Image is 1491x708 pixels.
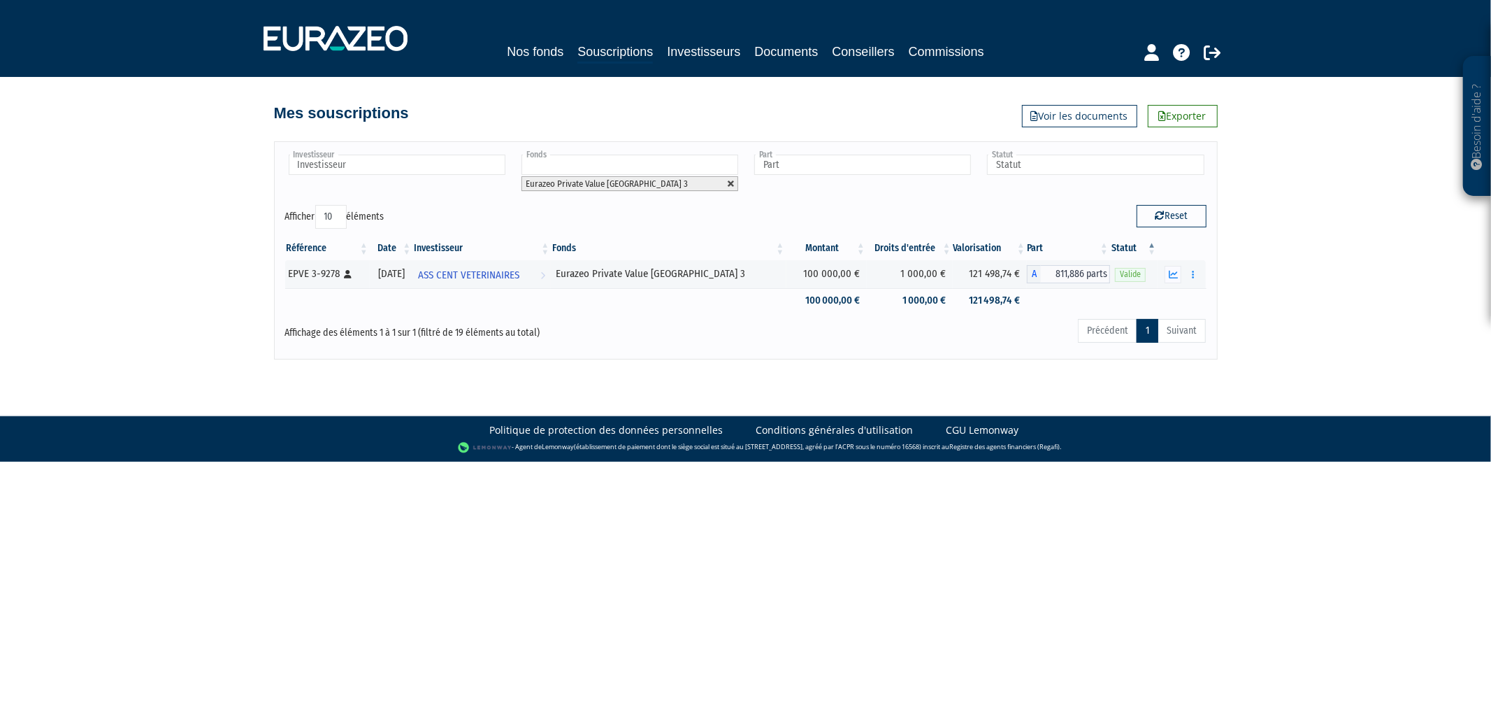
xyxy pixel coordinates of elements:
[1148,105,1218,127] a: Exporter
[867,260,953,288] td: 1 000,00 €
[756,423,914,437] a: Conditions générales d'utilisation
[949,442,1060,451] a: Registre des agents financiers (Regafi)
[375,267,408,281] div: [DATE]
[540,262,545,288] i: Voir l'investisseur
[556,267,781,281] div: Eurazeo Private Value [GEOGRAPHIC_DATA] 3
[1027,265,1110,283] div: A - Eurazeo Private Value Europe 3
[1041,265,1110,283] span: 811,886 parts
[667,42,740,62] a: Investisseurs
[1469,64,1485,190] p: Besoin d'aide ?
[953,260,1027,288] td: 121 498,74 €
[289,267,365,281] div: EPVE 3-9278
[526,178,688,189] span: Eurazeo Private Value [GEOGRAPHIC_DATA] 3
[274,105,409,122] h4: Mes souscriptions
[1115,268,1146,281] span: Valide
[953,236,1027,260] th: Valorisation: activer pour trier la colonne par ordre croissant
[345,270,352,278] i: [Français] Personne physique
[412,236,551,260] th: Investisseur: activer pour trier la colonne par ordre croissant
[370,236,412,260] th: Date: activer pour trier la colonne par ordre croissant
[285,318,657,340] div: Affichage des éléments 1 à 1 sur 1 (filtré de 19 éléments au total)
[418,262,519,288] span: ASS CENT VETERINAIRES
[490,423,723,437] a: Politique de protection des données personnelles
[833,42,895,62] a: Conseillers
[315,205,347,229] select: Afficheréléments
[953,288,1027,313] td: 121 498,74 €
[285,236,370,260] th: Référence : activer pour trier la colonne par ordre croissant
[1137,319,1158,343] a: 1
[507,42,563,62] a: Nos fonds
[1110,236,1158,260] th: Statut : activer pour trier la colonne par ordre d&eacute;croissant
[542,442,574,451] a: Lemonway
[577,42,653,64] a: Souscriptions
[264,26,408,51] img: 1732889491-logotype_eurazeo_blanc_rvb.png
[412,260,551,288] a: ASS CENT VETERINAIRES
[285,205,384,229] label: Afficher éléments
[946,423,1019,437] a: CGU Lemonway
[786,288,867,313] td: 100 000,00 €
[867,236,953,260] th: Droits d'entrée: activer pour trier la colonne par ordre croissant
[786,236,867,260] th: Montant: activer pour trier la colonne par ordre croissant
[909,42,984,62] a: Commissions
[755,42,819,62] a: Documents
[1137,205,1207,227] button: Reset
[1027,265,1041,283] span: A
[14,441,1477,455] div: - Agent de (établissement de paiement dont le siège social est situé au [STREET_ADDRESS], agréé p...
[867,288,953,313] td: 1 000,00 €
[551,236,786,260] th: Fonds: activer pour trier la colonne par ordre croissant
[786,260,867,288] td: 100 000,00 €
[458,441,512,455] img: logo-lemonway.png
[1022,105,1137,127] a: Voir les documents
[1027,236,1110,260] th: Part: activer pour trier la colonne par ordre croissant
